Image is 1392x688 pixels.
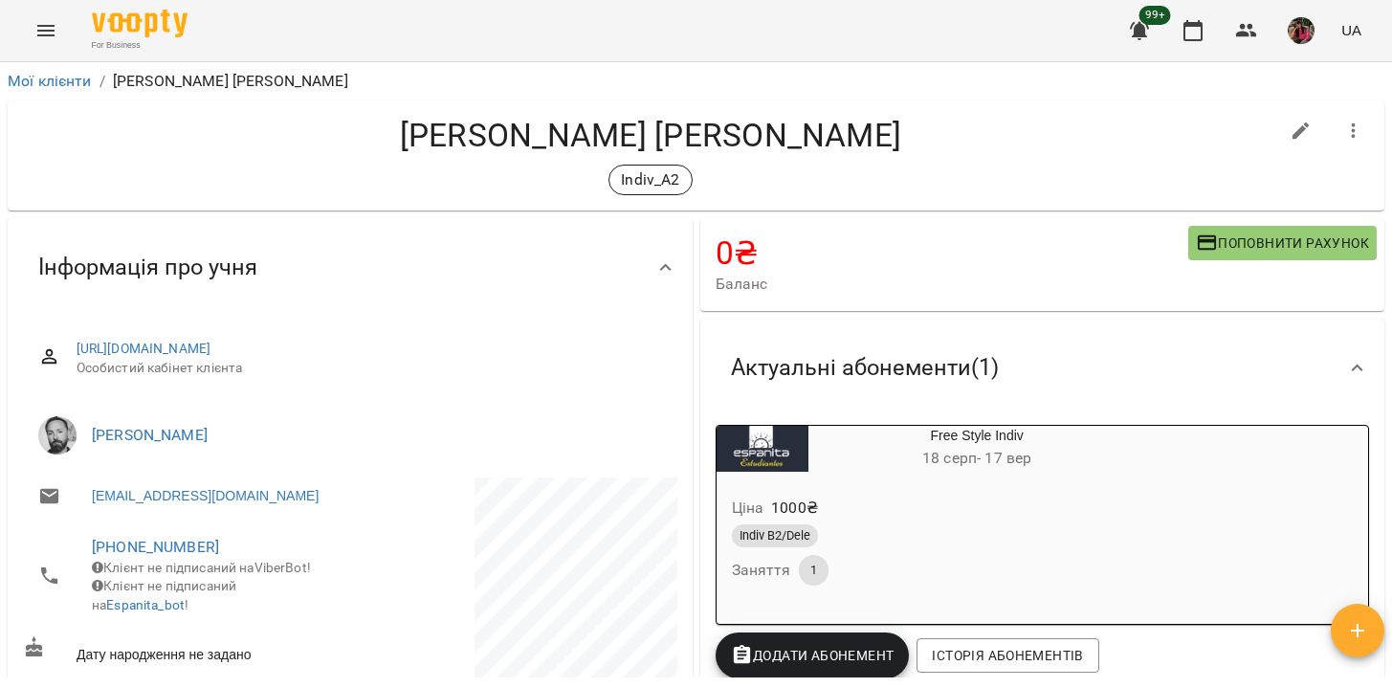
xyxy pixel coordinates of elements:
button: Додати Абонемент [716,633,910,678]
button: Free Style Indiv18 серп- 17 верЦіна1000₴Indiv B2/DeleЗаняття1 [717,426,1146,609]
button: UA [1334,12,1369,48]
span: Додати Абонемент [731,644,895,667]
a: [PHONE_NUMBER] [92,538,219,556]
button: Поповнити рахунок [1188,226,1377,260]
span: Поповнити рахунок [1196,232,1369,255]
span: Історія абонементів [932,644,1083,667]
div: Дату народження не задано [19,633,350,668]
li: / [99,70,105,93]
img: 7105fa523d679504fad829f6fcf794f1.JPG [1288,17,1315,44]
h6: Заняття [732,557,791,584]
a: [EMAIL_ADDRESS][DOMAIN_NAME] [92,486,319,505]
h4: 0 ₴ [716,233,1188,273]
button: Історія абонементів [917,638,1098,673]
div: Free Style Indiv [808,426,1146,472]
span: Особистий кабінет клієнта [77,359,662,378]
button: Menu [23,8,69,54]
div: Free Style Indiv [717,426,808,472]
span: 18 серп - 17 вер [922,449,1031,467]
span: 1 [799,562,829,579]
div: Інформація про учня [8,218,693,317]
div: Indiv_A2 [608,165,692,195]
span: 99+ [1139,6,1171,25]
p: Indiv_A2 [621,168,679,191]
img: Voopty Logo [92,10,188,37]
nav: breadcrumb [8,70,1384,93]
a: [URL][DOMAIN_NAME] [77,341,211,356]
span: UA [1341,20,1361,40]
a: Мої клієнти [8,72,92,90]
h4: [PERSON_NAME] [PERSON_NAME] [23,116,1278,155]
h6: Ціна [732,495,764,522]
span: Клієнт не підписаний на ViberBot! [92,560,311,575]
div: Актуальні абонементи(1) [700,319,1385,417]
p: 1000 ₴ [771,497,818,520]
span: Клієнт не підписаний на ! [92,578,236,612]
span: Актуальні абонементи ( 1 ) [731,353,999,383]
span: Баланс [716,273,1188,296]
a: [PERSON_NAME] [92,426,208,444]
span: Indiv B2/Dele [732,527,818,544]
a: Espanita_bot [106,597,185,612]
p: [PERSON_NAME] [PERSON_NAME] [113,70,348,93]
img: Iván Sánchez-Gil [38,416,77,455]
span: Інформація про учня [38,253,257,282]
span: For Business [92,39,188,52]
